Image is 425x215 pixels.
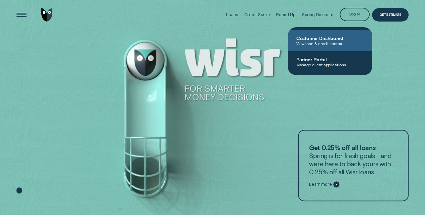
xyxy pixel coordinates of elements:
[276,12,296,17] div: Round Up
[244,12,270,17] div: Credit Score
[309,144,375,151] strong: Get 0.25% off all loans
[296,62,364,67] span: Manage client applications
[372,8,409,22] a: Get Estimate
[309,144,397,176] p: Spring is for fresh goals - and we’re here to back yours with 0.25% off all Wisr loans.
[296,41,364,46] span: View loan & credit scores
[340,8,370,21] button: Log in
[288,51,372,72] a: Partner PortalManage client applications
[298,130,409,201] a: Get 0.25% off all loansSpring is for fresh goals - and we’re here to back yours with 0.25% off al...
[296,57,364,62] span: Partner Portal
[296,35,364,41] span: Customer Dashboard
[15,8,28,22] button: Open Menu
[309,182,332,187] span: Learn more
[41,8,52,22] img: Wisr
[288,30,372,51] a: Customer DashboardView loan & credit scores
[302,12,333,17] div: Spring Discount
[226,12,238,17] div: Loans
